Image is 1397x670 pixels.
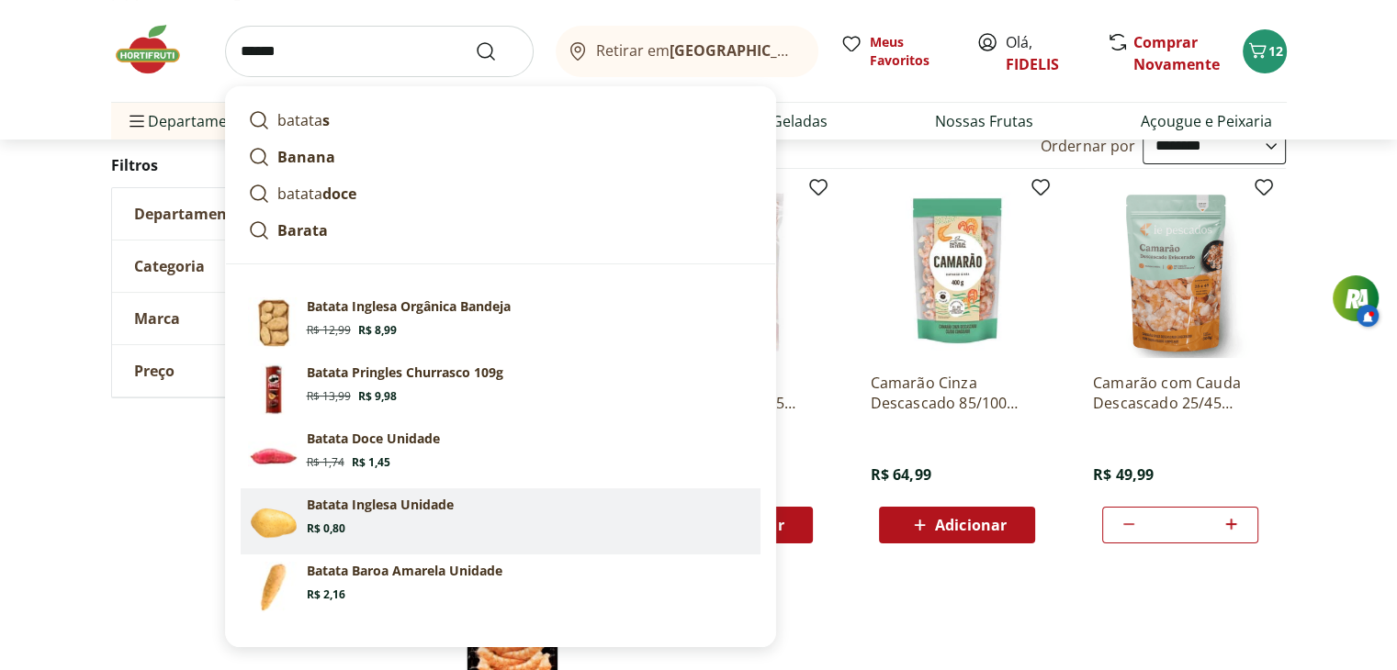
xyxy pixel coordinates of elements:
button: Retirar em[GEOGRAPHIC_DATA]/[GEOGRAPHIC_DATA] [556,26,818,77]
p: batata [277,109,330,131]
a: Nossas Frutas [935,110,1033,132]
a: Batata Baroa Amarela UnidadeBatata Baroa Amarela UnidadeR$ 2,16 [241,554,760,620]
p: Batata Inglesa Orgânica Bandeja [307,297,511,316]
span: R$ 2,16 [307,587,345,602]
span: Adicionar [935,518,1007,532]
span: R$ 1,74 [307,455,344,470]
a: Camarão Cinza Descascado 85/100 Congelado Natural Da Terra 400g [870,373,1044,413]
span: Departamento [134,205,242,223]
p: Batata Pringles Churrasco 109g [307,363,503,382]
p: Batata Doce Unidade [307,430,440,448]
button: Categoria [112,240,388,292]
h2: Filtros [111,147,389,184]
a: Batata Inglesa UnidadeBatata Inglesa UnidadeR$ 0,80 [241,488,760,554]
button: Departamento [112,188,388,240]
span: Retirar em [596,42,799,59]
button: Submit Search [475,40,519,62]
img: Camarão com Cauda Descascado 25/45 Congelado IE Pescados 300g [1093,184,1267,358]
img: Batata Inglesa Unidade [248,496,299,547]
span: R$ 12,99 [307,323,351,338]
a: Camarão com Cauda Descascado 25/45 Congelado IE Pescados 300g [1093,373,1267,413]
button: Preço [112,345,388,396]
span: Meus Favoritos [870,33,954,70]
a: Batata Pringles Churrasco 109gBatata Pringles Churrasco 109gR$ 13,99R$ 9,98 [241,356,760,422]
a: batatadoce [241,175,760,212]
span: R$ 64,99 [870,464,930,485]
span: Departamentos [126,99,258,143]
span: R$ 9,98 [358,389,397,404]
img: Batata Pringles Churrasco 109g [248,363,299,415]
p: Batata Baroa Amarela Unidade [307,562,502,580]
input: search [225,26,534,77]
label: Ordernar por [1041,136,1136,156]
img: Principal [248,297,299,349]
p: batata [277,183,356,205]
strong: Barata [277,220,328,240]
span: Marca [134,309,180,328]
span: Preço [134,362,175,380]
img: Batata Baroa Amarela Unidade [248,562,299,613]
a: Açougue e Peixaria [1141,110,1272,132]
span: 12 [1268,42,1283,60]
a: PrincipalBatata Inglesa Orgânica BandejaR$ 12,99R$ 8,99 [241,290,760,356]
img: Hortifruti [111,22,203,77]
button: Menu [126,99,148,143]
strong: Banana [277,147,335,167]
a: FIDELIS [1006,54,1059,74]
a: Barata [241,212,760,249]
button: Adicionar [879,507,1035,543]
strong: s [322,110,330,130]
a: batatas [241,102,760,139]
button: Carrinho [1243,29,1287,73]
a: Comprar Novamente [1133,32,1220,74]
button: Marca [112,293,388,344]
b: [GEOGRAPHIC_DATA]/[GEOGRAPHIC_DATA] [670,40,979,61]
p: Batata Inglesa Unidade [307,496,454,514]
span: R$ 49,99 [1093,464,1154,485]
a: Batata Doce UnidadeBatata Doce UnidadeR$ 1,74R$ 1,45 [241,422,760,488]
span: Olá, [1006,31,1087,75]
a: Meus Favoritos [840,33,954,70]
span: R$ 0,80 [307,521,345,536]
span: Categoria [134,257,205,275]
span: R$ 8,99 [358,323,397,338]
strong: doce [322,184,356,204]
img: Batata Doce Unidade [248,430,299,481]
span: R$ 1,45 [352,455,390,470]
img: Camarão Cinza Descascado 85/100 Congelado Natural Da Terra 400g [870,184,1044,358]
a: Banana [241,139,760,175]
span: R$ 13,99 [307,389,351,404]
